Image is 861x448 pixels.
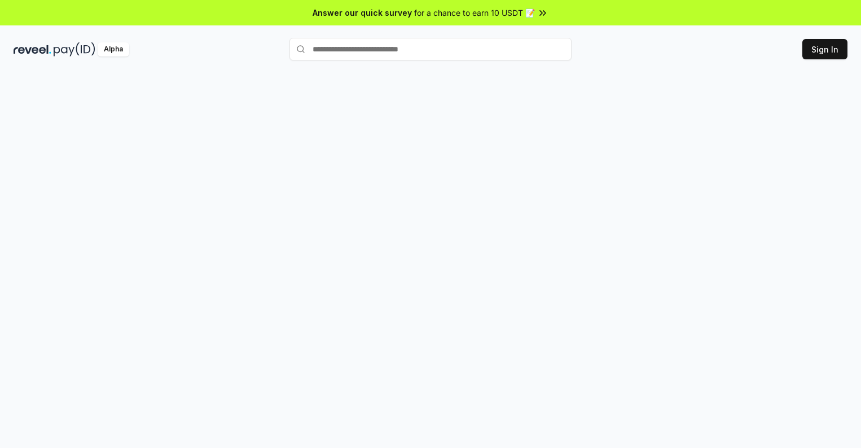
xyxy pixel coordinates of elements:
[414,7,535,19] span: for a chance to earn 10 USDT 📝
[54,42,95,56] img: pay_id
[14,42,51,56] img: reveel_dark
[313,7,412,19] span: Answer our quick survey
[98,42,129,56] div: Alpha
[802,39,847,59] button: Sign In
